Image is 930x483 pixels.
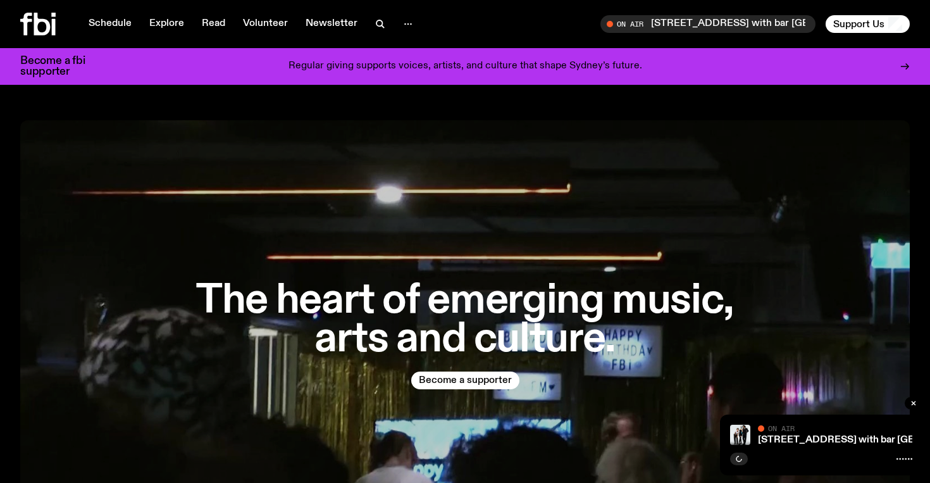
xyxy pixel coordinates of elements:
[298,15,365,33] a: Newsletter
[411,372,519,389] button: Become a supporter
[288,61,642,72] p: Regular giving supports voices, artists, and culture that shape Sydney’s future.
[833,18,884,30] span: Support Us
[768,424,795,432] span: On Air
[826,15,910,33] button: Support Us
[142,15,192,33] a: Explore
[235,15,295,33] a: Volunteer
[600,15,815,33] button: On Air[STREET_ADDRESS] with bar [GEOGRAPHIC_DATA]
[182,282,748,359] h1: The heart of emerging music, arts and culture.
[194,15,233,33] a: Read
[81,15,139,33] a: Schedule
[20,56,101,77] h3: Become a fbi supporter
